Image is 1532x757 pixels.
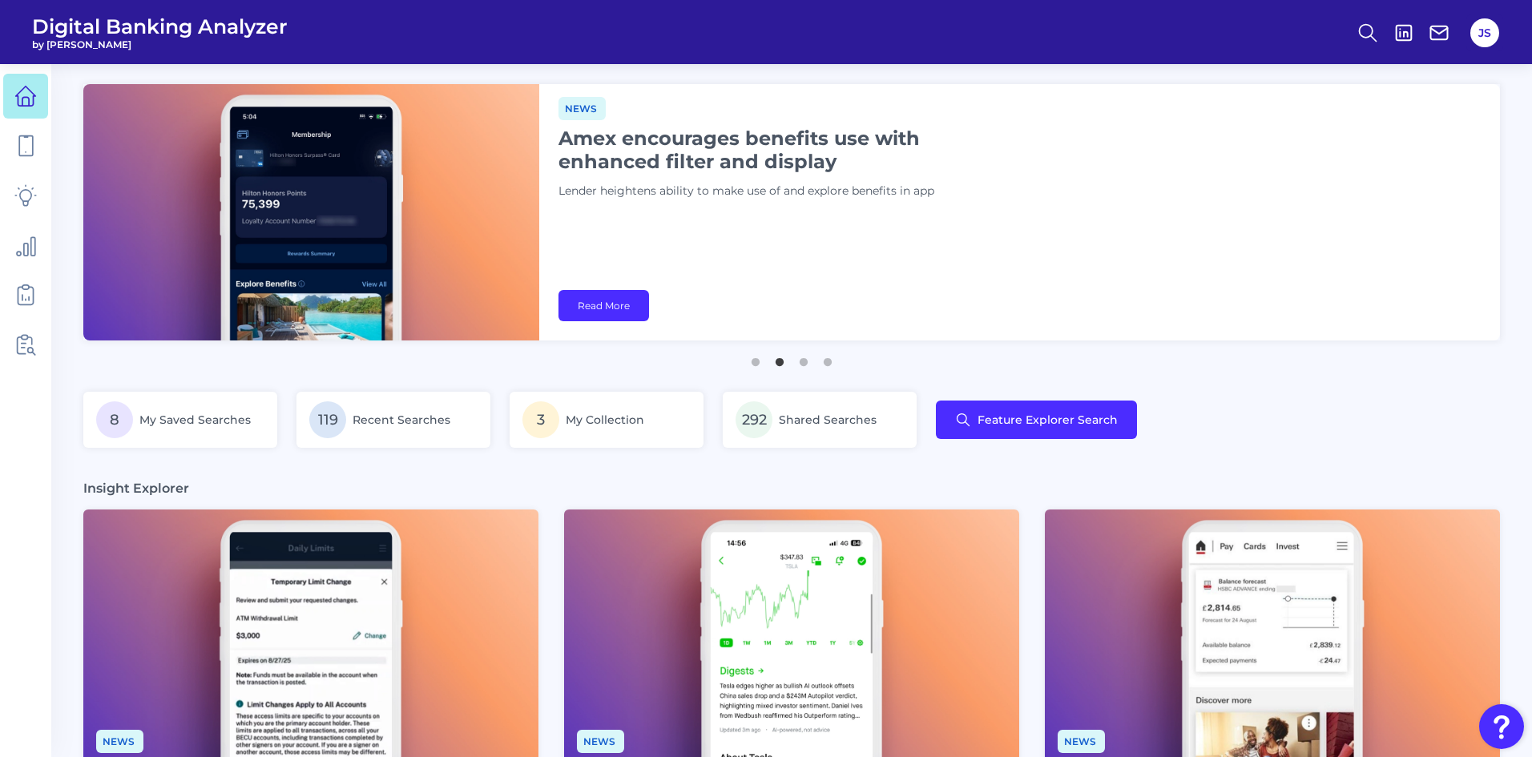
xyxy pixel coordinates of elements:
span: Recent Searches [353,413,450,427]
span: 119 [309,401,346,438]
span: News [1058,730,1105,753]
a: 119Recent Searches [296,392,490,448]
span: My Collection [566,413,644,427]
a: News [96,733,143,748]
a: Read More [558,290,649,321]
span: News [577,730,624,753]
span: Shared Searches [779,413,877,427]
button: Open Resource Center [1479,704,1524,749]
h1: Amex encourages benefits use with enhanced filter and display [558,127,959,173]
button: Feature Explorer Search [936,401,1137,439]
span: Feature Explorer Search [978,413,1118,426]
a: News [577,733,624,748]
a: 292Shared Searches [723,392,917,448]
a: 8My Saved Searches [83,392,277,448]
span: 8 [96,401,133,438]
a: News [1058,733,1105,748]
button: 2 [772,350,788,366]
a: 3My Collection [510,392,704,448]
a: News [558,100,606,115]
button: 3 [796,350,812,366]
button: 4 [820,350,836,366]
span: Digital Banking Analyzer [32,14,288,38]
span: 3 [522,401,559,438]
span: My Saved Searches [139,413,251,427]
img: bannerImg [83,84,539,340]
button: JS [1470,18,1499,47]
h3: Insight Explorer [83,480,189,497]
button: 1 [748,350,764,366]
span: News [558,97,606,120]
span: by [PERSON_NAME] [32,38,288,50]
span: News [96,730,143,753]
span: 292 [736,401,772,438]
p: Lender heightens ability to make use of and explore benefits in app [558,183,959,200]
